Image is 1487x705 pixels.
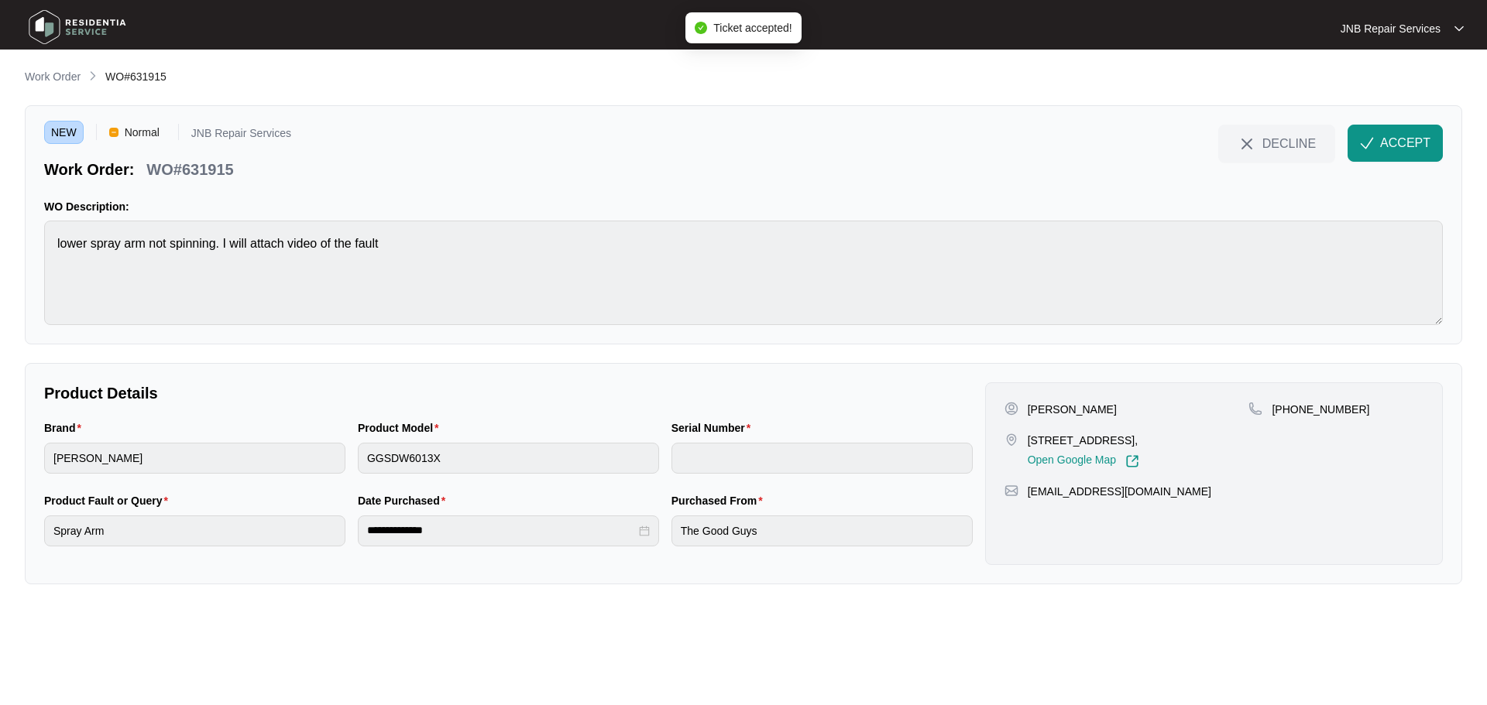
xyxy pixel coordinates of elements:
input: Purchased From [671,515,973,546]
img: user-pin [1004,402,1018,416]
span: Ticket accepted! [713,22,792,34]
p: Product Details [44,382,973,404]
textarea: lower spray arm not spinning. I will attach video of the fault [44,221,1443,325]
span: Normal [118,121,166,144]
p: JNB Repair Services [1341,21,1441,36]
span: ACCEPT [1380,134,1430,152]
label: Date Purchased [358,493,452,508]
p: [EMAIL_ADDRESS][DOMAIN_NAME] [1028,484,1211,499]
img: close-Icon [1238,135,1256,153]
p: JNB Repair Services [191,128,291,144]
input: Product Fault or Query [44,515,345,546]
img: Link-External [1125,454,1139,468]
span: DECLINE [1262,135,1316,152]
input: Serial Number [671,443,973,474]
a: Open Google Map [1028,454,1139,468]
img: residentia service logo [23,4,132,50]
label: Product Fault or Query [44,493,174,508]
img: Vercel Logo [109,128,118,137]
span: NEW [44,121,84,144]
button: close-IconDECLINE [1218,125,1335,162]
a: Work Order [22,69,84,86]
p: Work Order [25,69,81,84]
img: dropdown arrow [1454,25,1464,33]
p: [PERSON_NAME] [1028,402,1117,417]
input: Product Model [358,443,659,474]
button: check-IconACCEPT [1348,125,1443,162]
input: Brand [44,443,345,474]
img: check-Icon [1360,136,1374,150]
span: check-circle [695,22,707,34]
p: [PHONE_NUMBER] [1272,402,1369,417]
label: Purchased From [671,493,769,508]
img: chevron-right [87,70,99,82]
input: Date Purchased [367,522,636,539]
img: map-pin [1004,433,1018,447]
p: WO Description: [44,199,1443,214]
img: map-pin [1004,484,1018,498]
label: Product Model [358,420,445,436]
label: Brand [44,420,88,436]
p: Work Order: [44,159,134,180]
p: [STREET_ADDRESS], [1028,433,1139,448]
img: map-pin [1248,402,1262,416]
span: WO#631915 [105,70,167,83]
label: Serial Number [671,420,757,436]
p: WO#631915 [146,159,233,180]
